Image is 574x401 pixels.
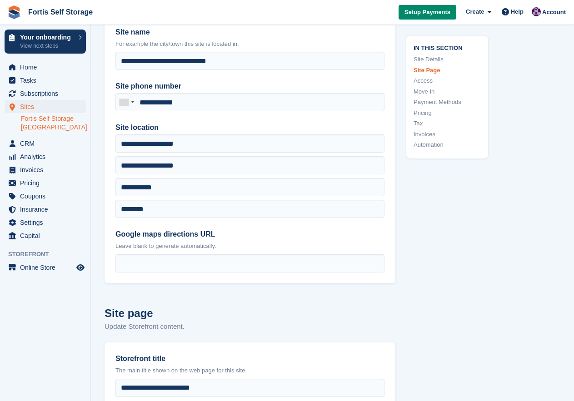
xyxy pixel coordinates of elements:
p: Update Storefront content. [105,322,395,332]
span: Tasks [20,74,75,87]
span: Help [511,7,524,16]
a: Fortis Self Storage [25,5,96,20]
label: Google maps directions URL [115,229,384,240]
span: Analytics [20,150,75,163]
p: For example the city/town this site is located in. [115,40,384,49]
span: Subscriptions [20,87,75,100]
span: Insurance [20,203,75,216]
a: menu [5,74,86,87]
a: menu [5,163,86,176]
p: View next steps [20,42,74,50]
span: Storefront [8,250,90,259]
label: Site location [115,122,384,133]
span: In this section [414,43,481,51]
a: menu [5,190,86,203]
a: Site Page [414,65,481,74]
a: Payment Methods [414,98,481,107]
span: Account [542,8,566,17]
label: Site name [115,27,384,38]
img: Richard Welch [532,7,541,16]
a: menu [5,177,86,189]
a: menu [5,229,86,242]
span: Pricing [20,177,75,189]
a: menu [5,261,86,274]
a: menu [5,61,86,74]
p: Your onboarding [20,34,74,40]
a: menu [5,150,86,163]
a: Your onboarding View next steps [5,30,86,54]
label: Storefront title [115,353,384,364]
span: CRM [20,137,75,150]
span: Sites [20,100,75,113]
a: Fortis Self Storage [GEOGRAPHIC_DATA] [21,114,86,132]
p: The main title shown on the web page for this site. [115,366,384,375]
span: Capital [20,229,75,242]
p: Leave blank to generate automatically. [115,242,384,251]
h2: Site page [105,305,395,322]
a: menu [5,87,86,100]
a: menu [5,100,86,113]
a: menu [5,203,86,216]
a: Access [414,76,481,85]
span: Settings [20,216,75,229]
span: Coupons [20,190,75,203]
a: Setup Payments [399,5,456,20]
a: Preview store [75,262,86,273]
a: Pricing [414,108,481,117]
a: Move In [414,87,481,96]
span: Home [20,61,75,74]
a: Tax [414,119,481,128]
span: Create [466,7,484,16]
span: Online Store [20,261,75,274]
a: menu [5,137,86,150]
a: Site Details [414,55,481,64]
span: Invoices [20,163,75,176]
a: Invoices [414,129,481,139]
span: Setup Payments [404,8,450,17]
img: stora-icon-8386f47178a22dfd0bd8f6a31ec36ba5ce8667c1dd55bd0f319d3a0aa187defe.svg [7,5,21,19]
a: menu [5,216,86,229]
a: Automation [414,140,481,149]
label: Site phone number [115,81,384,92]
